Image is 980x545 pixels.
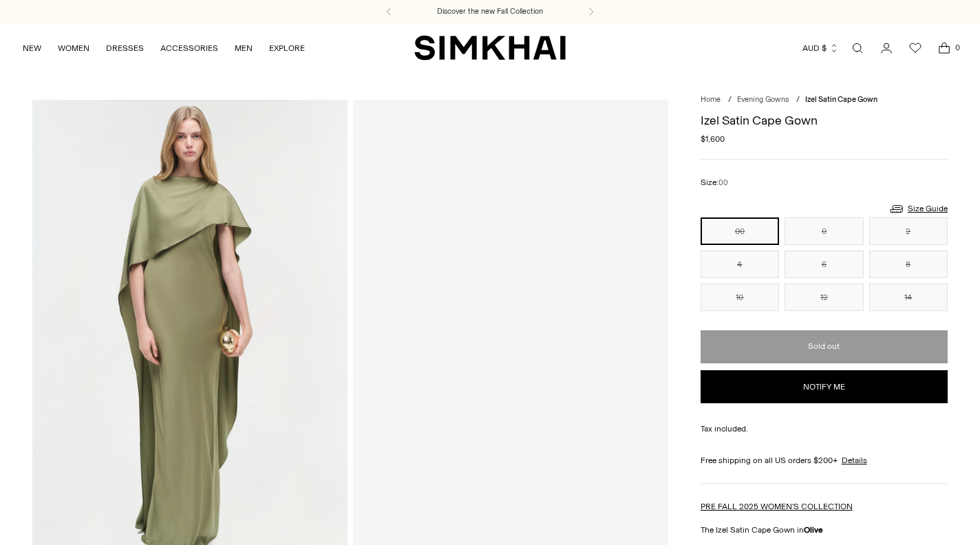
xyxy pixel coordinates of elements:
[844,34,871,62] a: Open search modal
[930,34,958,62] a: Open cart modal
[437,6,543,17] a: Discover the new Fall Collection
[701,524,948,536] p: The Izel Satin Cape Gown in
[106,33,144,63] a: DRESSES
[701,502,853,511] a: PRE FALL 2025 WOMEN'S COLLECTION
[701,454,948,467] div: Free shipping on all US orders $200+
[869,250,948,278] button: 8
[701,95,721,104] a: Home
[23,33,41,63] a: NEW
[718,178,728,187] span: 00
[701,217,779,245] button: 00
[701,133,725,145] span: $1,600
[701,370,948,403] button: Notify me
[873,34,900,62] a: Go to the account page
[269,33,305,63] a: EXPLORE
[701,176,728,189] label: Size:
[869,217,948,245] button: 2
[235,33,253,63] a: MEN
[701,250,779,278] button: 4
[869,284,948,311] button: 14
[701,94,948,106] nav: breadcrumbs
[842,454,867,467] a: Details
[58,33,89,63] a: WOMEN
[804,525,823,535] strong: Olive
[902,34,929,62] a: Wishlist
[888,200,948,217] a: Size Guide
[701,114,948,127] h1: Izel Satin Cape Gown
[737,95,789,104] a: Evening Gowns
[160,33,218,63] a: ACCESSORIES
[701,423,948,435] div: Tax included.
[785,217,863,245] button: 0
[785,250,863,278] button: 6
[414,34,566,61] a: SIMKHAI
[796,94,800,106] div: /
[701,284,779,311] button: 10
[951,41,963,54] span: 0
[785,284,863,311] button: 12
[802,33,839,63] button: AUD $
[805,95,877,104] span: Izel Satin Cape Gown
[728,94,732,106] div: /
